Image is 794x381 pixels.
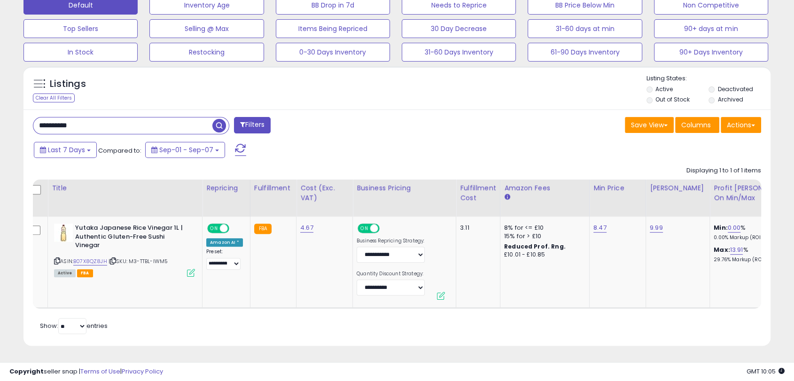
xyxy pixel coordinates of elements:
div: Title [52,183,198,193]
div: Cost (Exc. VAT) [300,183,349,203]
span: Columns [681,120,711,130]
div: ASIN: [54,224,195,276]
div: Amazon Fees [504,183,585,193]
small: Amazon Fees. [504,193,510,202]
div: 8% for <= £10 [504,224,582,232]
span: | SKU: M3-TTBL-IWM5 [109,257,168,265]
div: Amazon AI * [206,238,243,247]
button: In Stock [23,43,138,62]
button: Columns [675,117,719,133]
div: Clear All Filters [33,93,75,102]
span: OFF [378,225,393,233]
h5: Listings [50,78,86,91]
button: Items Being Repriced [276,19,390,38]
span: 2025-09-15 10:05 GMT [747,367,785,376]
b: Reduced Prof. Rng. [504,242,566,250]
label: Deactivated [718,85,753,93]
span: Last 7 Days [48,145,85,155]
button: Sep-01 - Sep-07 [145,142,225,158]
div: Business Pricing [357,183,452,193]
span: All listings currently available for purchase on Amazon [54,269,76,277]
span: ON [208,225,220,233]
span: Sep-01 - Sep-07 [159,145,213,155]
div: [PERSON_NAME] [650,183,706,193]
button: Actions [721,117,761,133]
a: 9.99 [650,223,663,233]
p: Listing States: [646,74,771,83]
label: Active [655,85,673,93]
button: 31-60 days at min [528,19,642,38]
a: 8.47 [593,223,607,233]
p: 0.00% Markup (ROI) [714,234,792,241]
a: 4.67 [300,223,313,233]
button: 61-90 Days Inventory [528,43,642,62]
div: seller snap | | [9,367,163,376]
p: 29.76% Markup (ROI) [714,257,792,263]
div: 3.11 [460,224,493,232]
button: Restocking [149,43,264,62]
button: 90+ Days Inventory [654,43,768,62]
a: 0.00 [728,223,741,233]
button: 0-30 Days Inventory [276,43,390,62]
span: FBA [77,269,93,277]
b: Min: [714,223,728,232]
span: Show: entries [40,321,108,330]
label: Business Repricing Strategy: [357,238,425,244]
div: Displaying 1 to 1 of 1 items [686,166,761,175]
button: Selling @ Max [149,19,264,38]
button: 30 Day Decrease [402,19,516,38]
a: Privacy Policy [122,367,163,376]
a: Terms of Use [80,367,120,376]
div: Repricing [206,183,246,193]
div: 15% for > £10 [504,232,582,241]
strong: Copyright [9,367,44,376]
button: Save View [625,117,674,133]
span: Compared to: [98,146,141,155]
a: B07X8QZ8JH [73,257,107,265]
a: 13.91 [730,245,743,255]
div: Preset: [206,249,243,270]
div: Fulfillment [254,183,292,193]
label: Out of Stock [655,95,690,103]
div: Fulfillment Cost [460,183,496,203]
small: FBA [254,224,272,234]
span: ON [358,225,370,233]
label: Archived [718,95,743,103]
div: £10.01 - £10.85 [504,251,582,259]
button: Filters [234,117,271,133]
span: OFF [228,225,243,233]
label: Quantity Discount Strategy: [357,271,425,277]
button: Last 7 Days [34,142,97,158]
button: 31-60 Days Inventory [402,43,516,62]
button: Top Sellers [23,19,138,38]
img: 311EZDeu41L._SL40_.jpg [54,224,73,242]
div: Min Price [593,183,642,193]
div: % [714,224,792,241]
button: 90+ days at min [654,19,768,38]
div: % [714,246,792,263]
b: Yutaka Japanese Rice Vinegar 1L | Authentic Gluten-Free Sushi Vinegar [75,224,189,252]
b: Max: [714,245,730,254]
